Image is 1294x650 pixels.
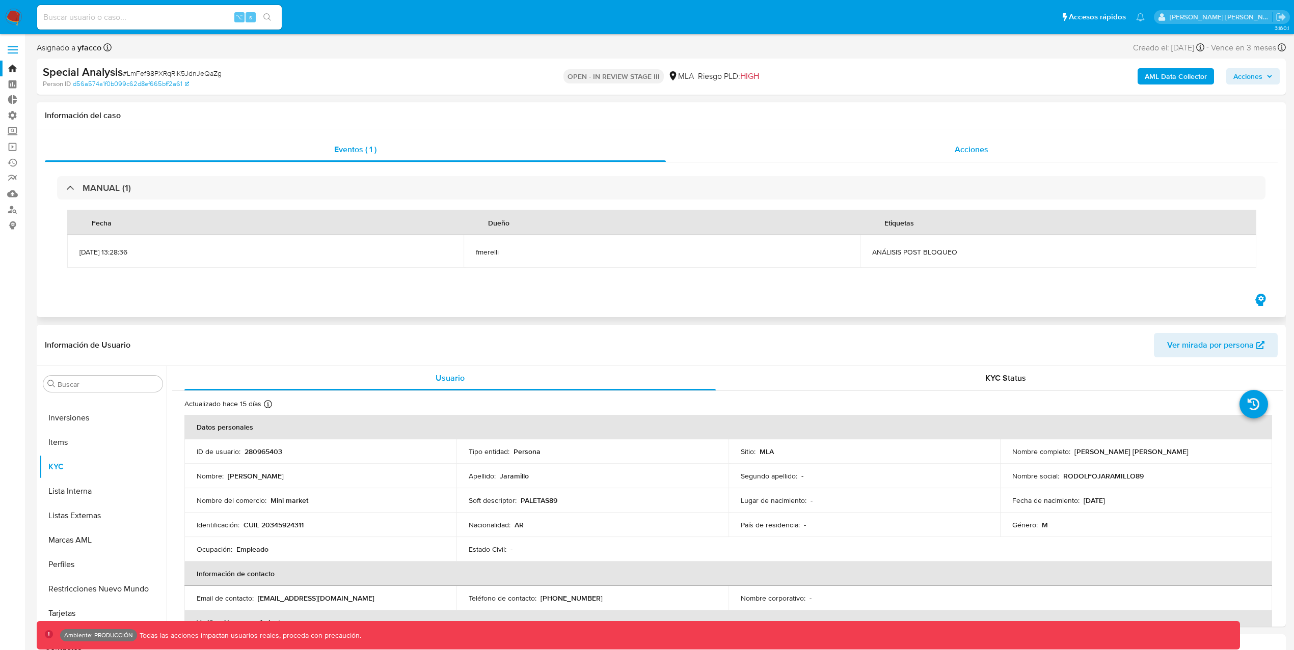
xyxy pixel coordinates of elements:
[1069,12,1126,22] span: Accesos rápidos
[1042,520,1048,529] p: M
[45,110,1278,121] h1: Información del caso
[197,496,266,505] p: Nombre del comercio :
[197,520,239,529] p: Identificación :
[469,594,536,603] p: Teléfono de contacto :
[79,247,451,257] span: [DATE] 13:28:36
[515,520,524,529] p: AR
[73,79,189,89] a: d56a574a1f0b099c62d8ef665bff2a61
[1012,471,1059,481] p: Nombre social :
[1167,333,1254,357] span: Ver mirada por persona
[436,372,465,384] span: Usuario
[45,340,130,350] h1: Información de Usuario
[39,528,167,552] button: Marcas AML
[741,471,797,481] p: Segundo apellido :
[1170,12,1273,22] p: leidy.martinez@mercadolibre.com.co
[1233,68,1262,84] span: Acciones
[698,71,759,82] span: Riesgo PLD:
[1226,68,1280,84] button: Acciones
[79,210,124,235] div: Fecha
[64,633,133,637] p: Ambiente: PRODUCCIÓN
[1084,496,1105,505] p: [DATE]
[39,430,167,455] button: Items
[1276,12,1286,22] a: Salir
[741,520,800,529] p: País de residencia :
[58,380,158,389] input: Buscar
[184,610,1272,635] th: Verificación y cumplimiento
[57,176,1265,200] div: MANUAL (1)
[228,471,284,481] p: [PERSON_NAME]
[1012,447,1070,456] p: Nombre completo :
[741,594,805,603] p: Nombre corporativo :
[244,520,304,529] p: CUIL 20345924311
[1138,68,1214,84] button: AML Data Collector
[334,144,376,155] span: Eventos ( 1 )
[123,68,222,78] span: # LmFef98PXRqRlK5JdnJeQaZg
[43,64,123,80] b: Special Analysis
[47,380,56,388] button: Buscar
[75,42,101,53] b: yfacco
[235,12,243,22] span: ⌥
[872,247,1244,257] span: ANÁLISIS POST BLOQUEO
[760,447,774,456] p: MLA
[469,471,496,481] p: Apellido :
[39,503,167,528] button: Listas Externas
[469,520,510,529] p: Nacionalidad :
[810,594,812,603] p: -
[39,455,167,479] button: KYC
[39,552,167,577] button: Perfiles
[37,42,101,53] span: Asignado a
[801,471,803,481] p: -
[197,594,254,603] p: Email de contacto :
[39,601,167,626] button: Tarjetas
[804,520,806,529] p: -
[43,79,71,89] b: Person ID
[469,447,509,456] p: Tipo entidad :
[985,372,1026,384] span: KYC Status
[249,12,252,22] span: s
[500,471,529,481] p: Jaramillo
[1133,41,1204,54] div: Creado el: [DATE]
[811,496,813,505] p: -
[257,10,278,24] button: search-icon
[83,182,131,193] h3: MANUAL (1)
[184,399,261,409] p: Actualizado hace 15 días
[197,471,224,481] p: Nombre :
[872,210,926,235] div: Etiquetas
[137,631,361,640] p: Todas las acciones impactan usuarios reales, proceda con precaución.
[476,247,848,257] span: fmerelli
[1145,68,1207,84] b: AML Data Collector
[476,210,522,235] div: Dueño
[1012,520,1038,529] p: Género :
[469,545,506,554] p: Estado Civil :
[1206,41,1209,54] span: -
[514,447,541,456] p: Persona
[39,577,167,601] button: Restricciones Nuevo Mundo
[1211,42,1276,53] span: Vence en 3 meses
[521,496,557,505] p: PALETAS89
[955,144,988,155] span: Acciones
[245,447,282,456] p: 280965403
[184,561,1272,586] th: Información de contacto
[1012,496,1080,505] p: Fecha de nacimiento :
[740,70,759,82] span: HIGH
[39,406,167,430] button: Inversiones
[37,11,282,24] input: Buscar usuario o caso...
[1063,471,1144,481] p: RODOLFOJARAMILLO89
[1074,447,1189,456] p: [PERSON_NAME] [PERSON_NAME]
[668,71,694,82] div: MLA
[197,447,240,456] p: ID de usuario :
[510,545,513,554] p: -
[236,545,268,554] p: Empleado
[39,479,167,503] button: Lista Interna
[541,594,603,603] p: [PHONE_NUMBER]
[741,447,756,456] p: Sitio :
[271,496,308,505] p: Mini market
[563,69,664,83] p: OPEN - IN REVIEW STAGE III
[741,496,806,505] p: Lugar de nacimiento :
[184,415,1272,439] th: Datos personales
[1136,13,1145,21] a: Notificaciones
[197,545,232,554] p: Ocupación :
[258,594,374,603] p: [EMAIL_ADDRESS][DOMAIN_NAME]
[1154,333,1278,357] button: Ver mirada por persona
[469,496,517,505] p: Soft descriptor :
